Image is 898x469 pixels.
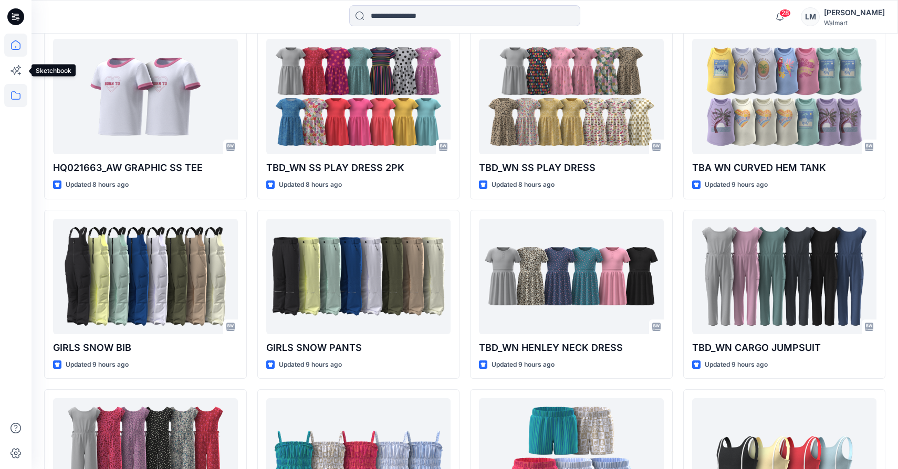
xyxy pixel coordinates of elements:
[479,161,664,175] p: TBD_WN SS PLAY DRESS
[492,359,555,370] p: Updated 9 hours ago
[66,359,129,370] p: Updated 9 hours ago
[692,161,877,175] p: TBA WN CURVED HEM TANK
[266,219,451,334] a: GIRLS SNOW PANTS
[53,39,238,154] a: HQ021663_AW GRAPHIC SS TEE
[824,6,885,19] div: [PERSON_NAME]
[279,359,342,370] p: Updated 9 hours ago
[492,179,555,190] p: Updated 8 hours ago
[692,340,877,355] p: TBD_WN CARGO JUMPSUIT
[692,39,877,154] a: TBA WN CURVED HEM TANK
[53,340,238,355] p: GIRLS SNOW BIB
[479,340,664,355] p: TBD_WN HENLEY NECK DRESS
[705,359,768,370] p: Updated 9 hours ago
[266,161,451,175] p: TBD_WN SS PLAY DRESS 2PK
[705,179,768,190] p: Updated 9 hours ago
[779,9,791,17] span: 28
[279,179,342,190] p: Updated 8 hours ago
[66,179,129,190] p: Updated 8 hours ago
[53,219,238,334] a: GIRLS SNOW BIB
[266,340,451,355] p: GIRLS SNOW PANTS
[266,39,451,154] a: TBD_WN SS PLAY DRESS 2PK
[479,39,664,154] a: TBD_WN SS PLAY DRESS
[53,161,238,175] p: HQ021663_AW GRAPHIC SS TEE
[801,7,820,26] div: LM
[692,219,877,334] a: TBD_WN CARGO JUMPSUIT
[824,19,885,27] div: Walmart
[479,219,664,334] a: TBD_WN HENLEY NECK DRESS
